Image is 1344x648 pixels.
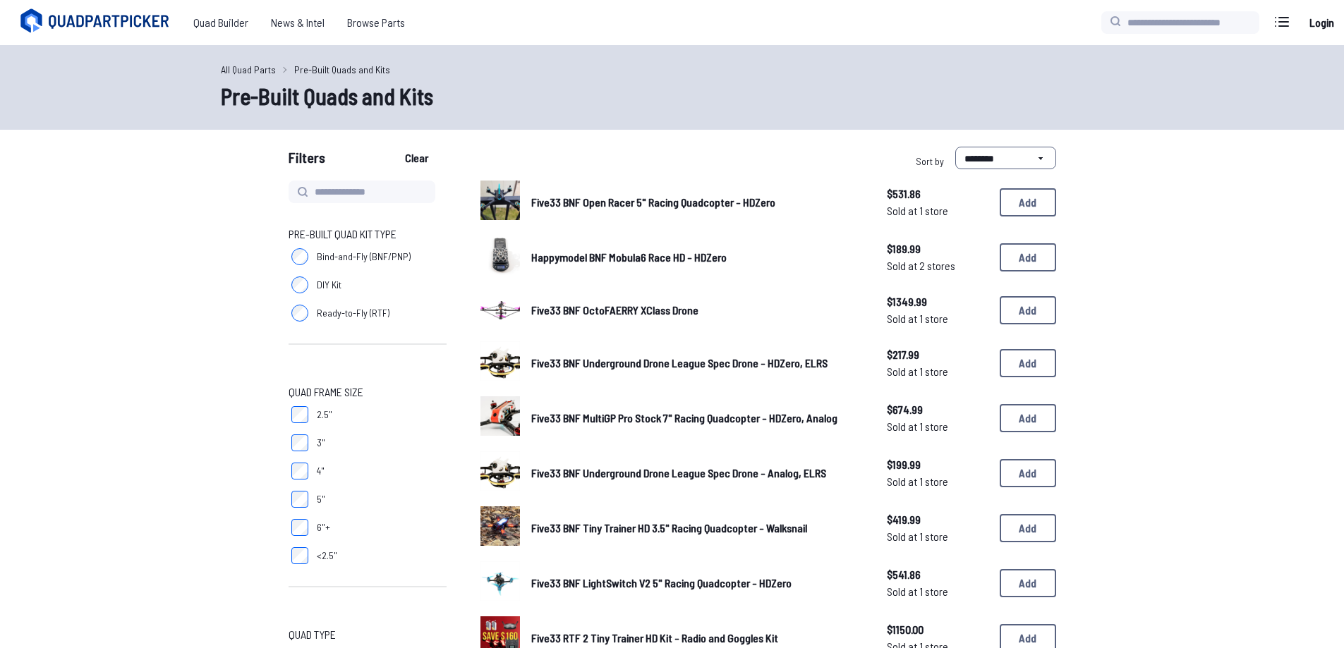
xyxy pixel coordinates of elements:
button: Add [1000,349,1056,377]
a: image [480,561,520,605]
span: Five33 BNF MultiGP Pro Stock 7" Racing Quadcopter - HDZero, Analog [531,411,837,424]
span: 3" [317,436,325,450]
button: Add [1000,569,1056,597]
img: image [480,451,520,491]
span: <2.5" [317,549,337,563]
span: 6"+ [317,520,330,534]
span: Sold at 1 store [887,473,988,490]
button: Add [1000,404,1056,432]
span: 5" [317,492,325,506]
span: Five33 RTF 2 Tiny Trainer HD Kit - Radio and Goggles Kit [531,631,778,644]
a: image [480,341,520,385]
input: 2.5" [291,406,308,423]
a: Five33 BNF LightSwitch V2 5" Racing Quadcopter - HDZero [531,575,864,592]
span: $199.99 [887,456,988,473]
span: DIY Kit [317,278,341,292]
a: image [480,396,520,440]
h1: Pre-Built Quads and Kits [221,79,1124,113]
span: Five33 BNF LightSwitch V2 5" Racing Quadcopter - HDZero [531,576,792,589]
input: Bind-and-Fly (BNF/PNP) [291,248,308,265]
span: Five33 BNF Tiny Trainer HD 3.5" Racing Quadcopter - Walksnail [531,521,807,534]
input: Ready-to-Fly (RTF) [291,305,308,322]
input: 6"+ [291,519,308,536]
span: Five33 BNF Open Racer 5" Racing Quadcopter - HDZero [531,195,775,209]
a: Five33 BNF MultiGP Pro Stock 7" Racing Quadcopter - HDZero, Analog [531,410,864,427]
span: Ready-to-Fly (RTF) [317,306,389,320]
select: Sort by [955,147,1056,169]
span: $531.86 [887,185,988,202]
input: <2.5" [291,547,308,564]
a: Five33 BNF Underground Drone League Spec Drone - HDZero, ELRS [531,355,864,372]
img: image [480,236,520,275]
span: 2.5" [317,408,332,422]
input: 5" [291,491,308,508]
span: $189.99 [887,240,988,257]
span: Sold at 2 stores [887,257,988,274]
span: Sold at 1 store [887,528,988,545]
button: Add [1000,296,1056,324]
span: Happymodel BNF Mobula6 Race HD - HDZero [531,250,727,264]
span: Quad Type [289,626,336,643]
span: Filters [289,147,325,175]
span: $217.99 [887,346,988,363]
img: image [480,561,520,601]
button: Add [1000,188,1056,216]
span: 4" [317,464,325,478]
button: Add [1000,243,1056,271]
span: $541.86 [887,566,988,583]
a: Five33 RTF 2 Tiny Trainer HD Kit - Radio and Goggles Kit [531,630,864,647]
a: image [480,181,520,224]
a: Five33 BNF Tiny Trainer HD 3.5" Racing Quadcopter - Walksnail [531,520,864,537]
span: Five33 BNF Underground Drone League Spec Drone - HDZero, ELRS [531,356,828,369]
a: Login [1304,8,1338,37]
input: DIY Kit [291,276,308,293]
span: Five33 BNF Underground Drone League Spec Drone - Analog, ELRS [531,466,826,479]
span: Quad Frame Size [289,384,363,401]
a: All Quad Parts [221,62,276,77]
span: $1150.00 [887,621,988,638]
span: Sort by [916,155,944,167]
a: News & Intel [260,8,336,37]
a: image [480,451,520,495]
a: image [480,236,520,279]
span: Pre-Built Quad Kit Type [289,226,396,243]
span: Sold at 1 store [887,202,988,219]
input: 4" [291,463,308,479]
button: Add [1000,459,1056,487]
a: image [480,291,520,330]
span: Sold at 1 store [887,363,988,380]
a: image [480,506,520,550]
span: Bind-and-Fly (BNF/PNP) [317,250,411,264]
span: Sold at 1 store [887,418,988,435]
a: Quad Builder [182,8,260,37]
button: Clear [393,147,440,169]
img: image [480,181,520,220]
a: Happymodel BNF Mobula6 Race HD - HDZero [531,249,864,266]
span: Five33 BNF OctoFAERRY XClass Drone [531,303,698,317]
button: Add [1000,514,1056,542]
span: $1349.99 [887,293,988,310]
span: Sold at 1 store [887,310,988,327]
a: Five33 BNF OctoFAERRY XClass Drone [531,302,864,319]
span: $419.99 [887,511,988,528]
img: image [480,341,520,381]
span: Sold at 1 store [887,583,988,600]
input: 3" [291,434,308,451]
a: Pre-Built Quads and Kits [294,62,390,77]
img: image [480,506,520,546]
img: image [480,301,520,319]
a: Browse Parts [336,8,416,37]
img: image [480,396,520,436]
span: $674.99 [887,401,988,418]
a: Five33 BNF Open Racer 5" Racing Quadcopter - HDZero [531,194,864,211]
a: Five33 BNF Underground Drone League Spec Drone - Analog, ELRS [531,465,864,482]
